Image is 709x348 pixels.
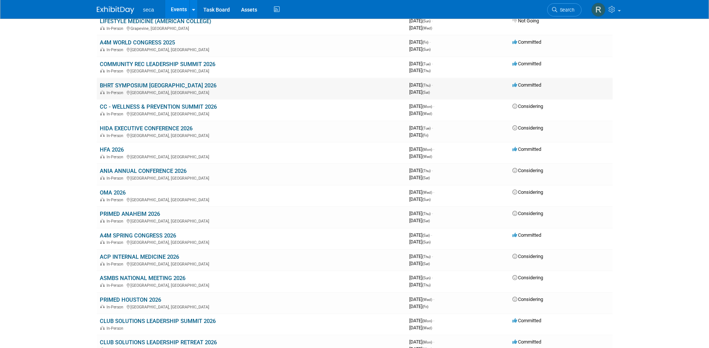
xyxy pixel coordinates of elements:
[422,169,431,173] span: (Thu)
[422,262,430,266] span: (Sat)
[409,261,430,266] span: [DATE]
[100,146,124,153] a: HFA 2026
[422,276,431,280] span: (Sun)
[512,39,541,45] span: Committed
[100,39,175,46] a: A4M WORLD CONGRESS 2025
[100,240,105,244] img: In-Person Event
[100,275,185,282] a: ASMBS NATIONAL MEETING 2026
[422,133,428,137] span: (Fri)
[422,219,430,223] span: (Sat)
[100,69,105,72] img: In-Person Event
[107,133,126,138] span: In-Person
[100,304,403,310] div: [GEOGRAPHIC_DATA], [GEOGRAPHIC_DATA]
[100,282,403,288] div: [GEOGRAPHIC_DATA], [GEOGRAPHIC_DATA]
[409,61,433,66] span: [DATE]
[409,304,428,309] span: [DATE]
[409,103,434,109] span: [DATE]
[409,296,434,302] span: [DATE]
[100,175,403,181] div: [GEOGRAPHIC_DATA], [GEOGRAPHIC_DATA]
[422,340,432,344] span: (Mon)
[433,189,434,195] span: -
[422,240,431,244] span: (Sun)
[409,339,434,345] span: [DATE]
[409,146,434,152] span: [DATE]
[409,18,433,24] span: [DATE]
[409,218,430,223] span: [DATE]
[409,232,432,238] span: [DATE]
[100,296,161,303] a: PRIMED HOUSTON 2026
[409,282,431,288] span: [DATE]
[100,112,105,115] img: In-Person Event
[100,239,403,245] div: [GEOGRAPHIC_DATA], [GEOGRAPHIC_DATA]
[512,254,543,259] span: Considering
[422,19,431,23] span: (Sun)
[433,318,434,323] span: -
[409,189,434,195] span: [DATE]
[100,196,403,202] div: [GEOGRAPHIC_DATA], [GEOGRAPHIC_DATA]
[409,196,431,202] span: [DATE]
[97,6,134,14] img: ExhibitDay
[512,168,543,173] span: Considering
[422,176,430,180] span: (Sat)
[409,68,431,73] span: [DATE]
[100,318,216,324] a: CLUB SOLUTIONS LEADERSHIP SUMMIT 2026
[409,111,432,116] span: [DATE]
[512,318,541,323] span: Committed
[107,198,126,202] span: In-Person
[100,168,187,174] a: ANIA ANNUAL CONFERENCE 2026
[100,89,403,95] div: [GEOGRAPHIC_DATA], [GEOGRAPHIC_DATA]
[107,176,126,181] span: In-Person
[512,61,541,66] span: Committed
[422,319,432,323] span: (Mon)
[107,283,126,288] span: In-Person
[100,261,403,267] div: [GEOGRAPHIC_DATA], [GEOGRAPHIC_DATA]
[100,90,105,94] img: In-Person Event
[512,103,543,109] span: Considering
[433,339,434,345] span: -
[107,305,126,310] span: In-Person
[512,296,543,302] span: Considering
[512,18,539,24] span: Not Going
[432,254,433,259] span: -
[422,47,431,52] span: (Sun)
[107,155,126,159] span: In-Person
[107,69,126,74] span: In-Person
[409,132,428,138] span: [DATE]
[422,69,431,73] span: (Thu)
[422,83,431,87] span: (Thu)
[422,212,431,216] span: (Thu)
[409,89,430,95] span: [DATE]
[512,189,543,195] span: Considering
[409,168,433,173] span: [DATE]
[409,254,433,259] span: [DATE]
[100,198,105,201] img: In-Person Event
[422,155,432,159] span: (Wed)
[100,25,403,31] div: Grapevine, [GEOGRAPHIC_DATA]
[100,305,105,308] img: In-Person Event
[100,132,403,138] div: [GEOGRAPHIC_DATA], [GEOGRAPHIC_DATA]
[422,255,431,259] span: (Thu)
[100,283,105,287] img: In-Person Event
[100,189,126,196] a: OMA 2026
[409,239,431,245] span: [DATE]
[107,26,126,31] span: In-Person
[100,254,179,260] a: ACP INTERNAL MEDICINE 2026
[409,175,430,180] span: [DATE]
[409,325,432,330] span: [DATE]
[100,262,105,265] img: In-Person Event
[422,62,431,66] span: (Tue)
[422,305,428,309] span: (Fri)
[422,198,431,202] span: (Sun)
[422,40,428,44] span: (Fri)
[409,211,433,216] span: [DATE]
[107,326,126,331] span: In-Person
[107,90,126,95] span: In-Person
[422,298,432,302] span: (Wed)
[409,275,433,280] span: [DATE]
[143,7,154,13] span: seca
[100,103,217,110] a: CC - WELLNESS & PREVENTION SUMMIT 2026
[100,339,217,346] a: CLUB SOLUTIONS LEADERSHIP RETREAT 2026
[100,125,192,132] a: HIDA EXECUTIVE CONFERENCE 2026
[433,146,434,152] span: -
[100,82,216,89] a: BHRT SYMPOSIUM [GEOGRAPHIC_DATA] 2026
